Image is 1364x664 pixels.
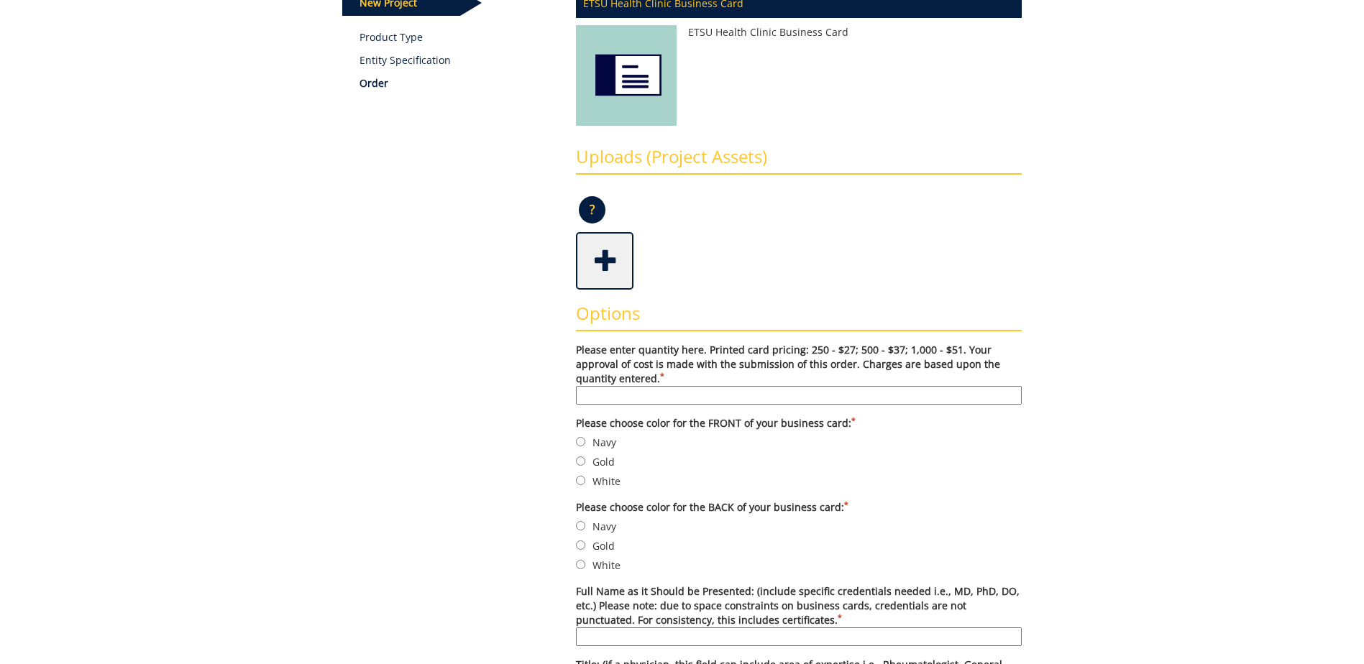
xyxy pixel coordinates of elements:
h3: Options [576,304,1022,331]
p: ? [579,196,605,223]
input: White [576,560,585,569]
label: Gold [576,453,1022,469]
p: Entity Specification [360,53,554,68]
input: Full Name as it Should be Presented: (include specific credentials needed i.e., MD, PhD, DO, etc.... [576,627,1022,646]
label: White [576,473,1022,489]
label: Please enter quantity here. Printed card pricing: 250 - $27; 500 - $37; 1,000 - $51. Your approva... [576,343,1022,405]
p: Order [360,76,554,91]
h3: Uploads (Project Assets) [576,147,1022,175]
label: Please choose color for the FRONT of your business card: [576,416,1022,430]
label: White [576,557,1022,573]
input: Navy [576,521,585,530]
input: Please enter quantity here. Printed card pricing: 250 - $27; 500 - $37; 1,000 - $51. Your approva... [576,386,1022,405]
img: ETSU Health Clinic Business Card [576,25,677,133]
label: Navy [576,434,1022,450]
input: Gold [576,540,585,550]
input: Navy [576,437,585,446]
label: Gold [576,538,1022,553]
label: Please choose color for the BACK of your business card: [576,500,1022,515]
label: Navy [576,518,1022,534]
input: White [576,476,585,485]
label: Full Name as it Should be Presented: (include specific credentials needed i.e., MD, PhD, DO, etc.... [576,584,1022,646]
p: ETSU Health Clinic Business Card [576,25,1022,40]
input: Gold [576,456,585,466]
a: Product Type [360,30,554,45]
